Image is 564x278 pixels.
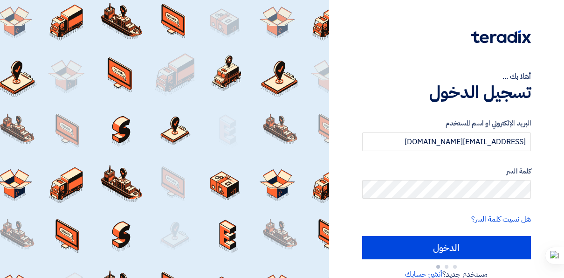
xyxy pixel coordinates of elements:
[362,82,531,103] h1: تسجيل الدخول
[362,236,531,259] input: الدخول
[362,132,531,151] input: أدخل بريد العمل الإلكتروني او اسم المستخدم الخاص بك ...
[471,214,531,225] a: هل نسيت كلمة السر؟
[362,71,531,82] div: أهلا بك ...
[362,118,531,129] label: البريد الإلكتروني او اسم المستخدم
[362,166,531,177] label: كلمة السر
[471,30,531,43] img: Teradix logo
